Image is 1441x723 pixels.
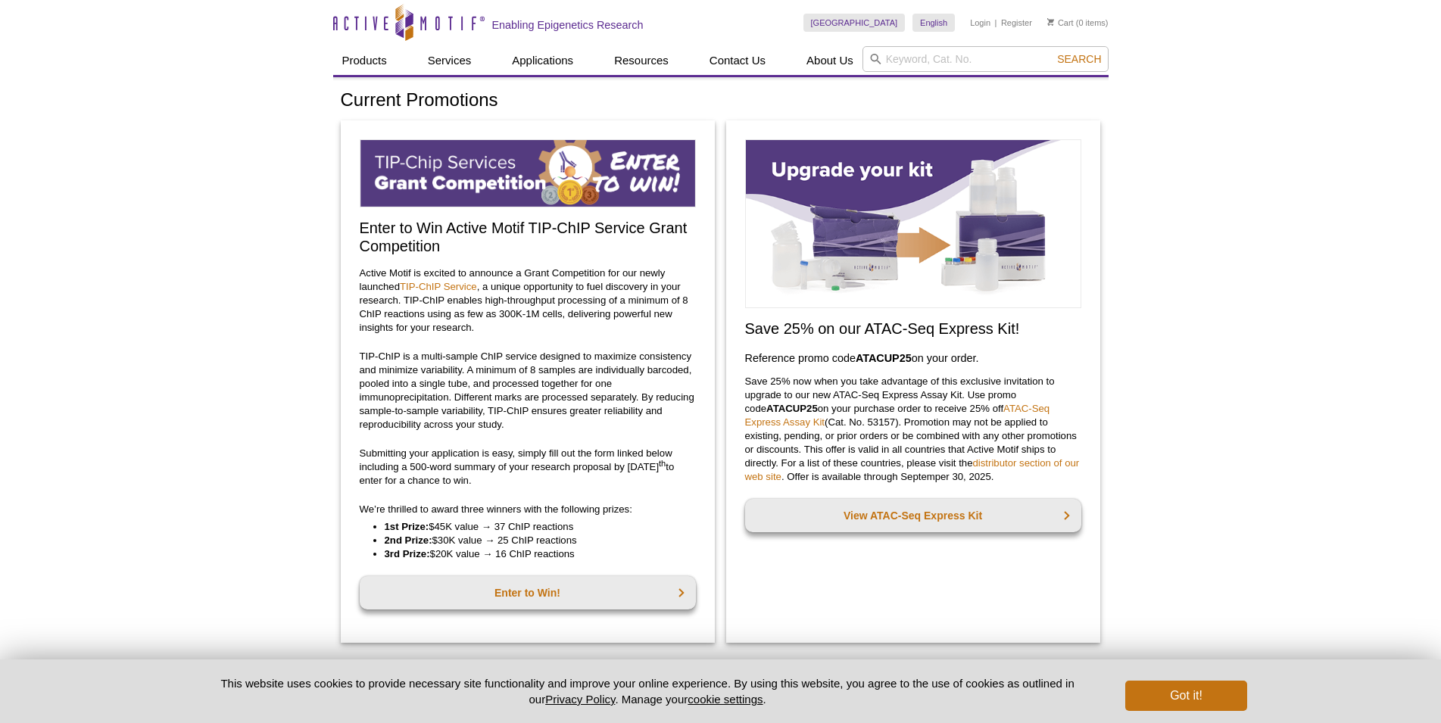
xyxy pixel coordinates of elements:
[195,675,1101,707] p: This website uses cookies to provide necessary site functionality and improve your online experie...
[360,350,696,432] p: TIP-ChIP is a multi-sample ChIP service designed to maximize consistency and minimize variability...
[745,319,1081,338] h2: Save 25% on our ATAC-Seq Express Kit!
[862,46,1109,72] input: Keyword, Cat. No.
[360,266,696,335] p: Active Motif is excited to announce a Grant Competition for our newly launched , a unique opportu...
[545,693,615,706] a: Privacy Policy
[688,693,763,706] button: cookie settings
[419,46,481,75] a: Services
[333,46,396,75] a: Products
[492,18,644,32] h2: Enabling Epigenetics Research
[766,403,818,414] strong: ATACUP25
[1057,53,1101,65] span: Search
[970,17,990,28] a: Login
[385,547,681,561] li: $20K value → 16 ChIP reactions
[745,349,1081,367] h3: Reference promo code on your order.
[360,219,696,255] h2: Enter to Win Active Motif TIP-ChIP Service Grant Competition
[360,139,696,207] img: TIP-ChIP Service Grant Competition
[385,534,432,546] strong: 2nd Prize:
[1047,18,1054,26] img: Your Cart
[1125,681,1246,711] button: Got it!
[803,14,906,32] a: [GEOGRAPHIC_DATA]
[1053,52,1106,66] button: Search
[385,548,430,559] strong: 3rd Prize:
[341,90,1101,112] h1: Current Promotions
[797,46,862,75] a: About Us
[745,499,1081,532] a: View ATAC-Seq Express Kit
[745,139,1081,308] img: Save on ATAC-Seq Express Assay Kit
[385,520,681,534] li: $45K value → 37 ChIP reactions
[745,375,1081,484] p: Save 25% now when you take advantage of this exclusive invitation to upgrade to our new ATAC-Seq ...
[659,458,666,467] sup: th
[360,503,696,516] p: We’re thrilled to award three winners with the following prizes:
[385,521,429,532] strong: 1st Prize:
[995,14,997,32] li: |
[1047,17,1074,28] a: Cart
[1047,14,1109,32] li: (0 items)
[360,447,696,488] p: Submitting your application is easy, simply fill out the form linked below including a 500-word s...
[503,46,582,75] a: Applications
[700,46,775,75] a: Contact Us
[1001,17,1032,28] a: Register
[856,352,912,364] strong: ATACUP25
[385,534,681,547] li: $30K value → 25 ChIP reactions
[912,14,955,32] a: English
[400,281,477,292] a: TIP-ChIP Service
[360,576,696,609] a: Enter to Win!
[605,46,678,75] a: Resources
